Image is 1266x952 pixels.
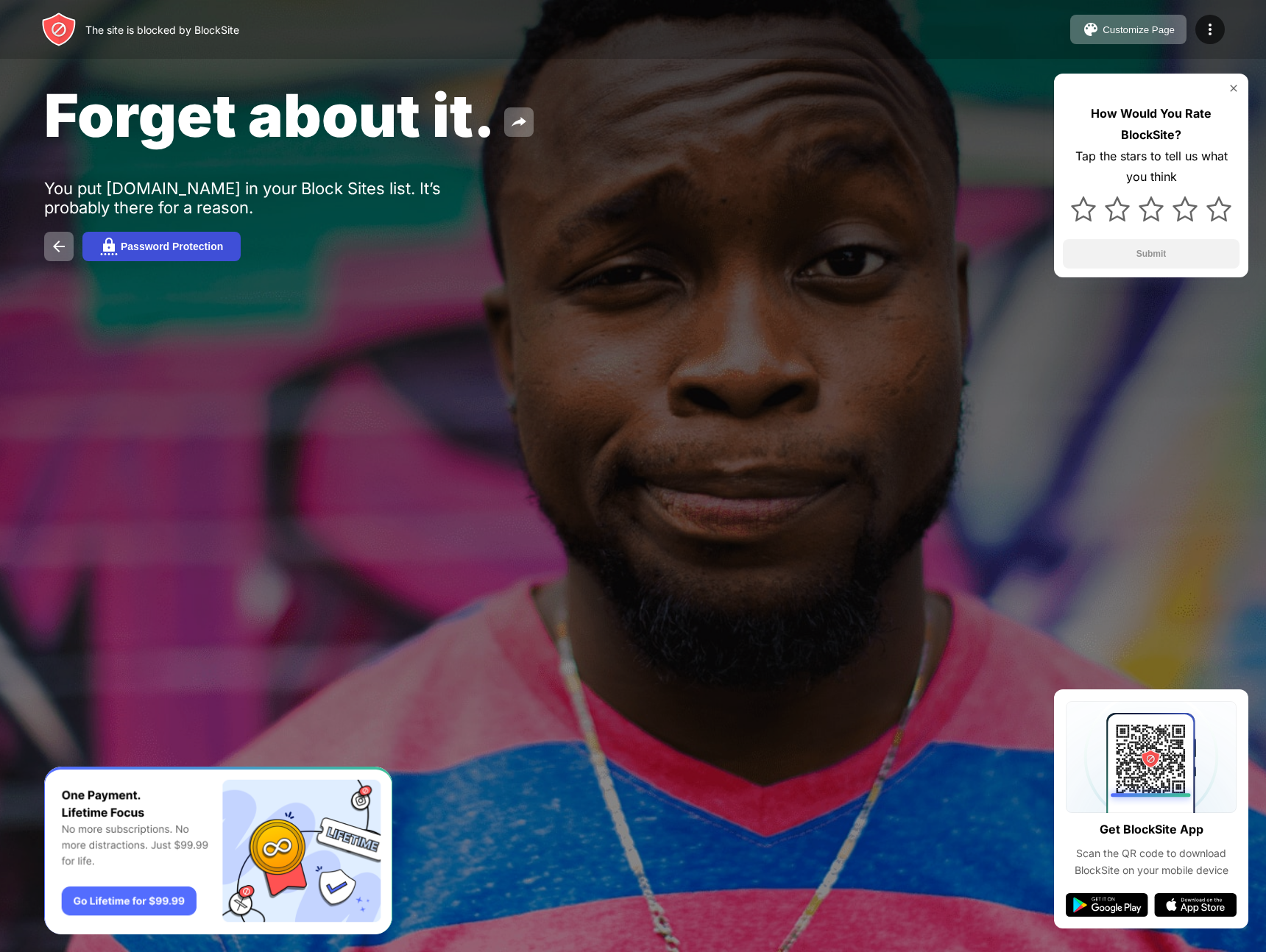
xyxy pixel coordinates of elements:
[50,238,68,255] img: back.svg
[41,12,77,47] img: header-logo.svg
[1066,893,1148,917] img: google-play.svg
[1070,15,1187,44] button: Customize Page
[44,179,499,217] div: You put [DOMAIN_NAME] in your Block Sites list. It’s probably there for a reason.
[1154,893,1237,917] img: app-store.svg
[121,241,223,252] div: Password Protection
[1103,24,1175,35] div: Customize Page
[510,113,528,131] img: share.svg
[1201,21,1219,38] img: menu-icon.svg
[1228,82,1240,94] img: rate-us-close.svg
[1066,701,1237,813] img: qrcode.svg
[100,238,118,255] img: password.svg
[1139,196,1164,221] img: star.svg
[1105,196,1130,221] img: star.svg
[44,767,392,935] iframe: Banner
[44,79,495,151] span: Forget about it.
[1063,103,1240,146] div: How Would You Rate BlockSite?
[82,232,241,261] button: Password Protection
[85,24,239,36] div: The site is blocked by BlockSite
[1173,196,1198,221] img: star.svg
[1082,21,1100,38] img: pallet.svg
[1066,845,1237,878] div: Scan the QR code to download BlockSite on your mobile device
[1063,146,1240,188] div: Tap the stars to tell us what you think
[1100,819,1203,840] div: Get BlockSite App
[1071,196,1096,221] img: star.svg
[1206,196,1231,221] img: star.svg
[1063,239,1240,269] button: Submit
